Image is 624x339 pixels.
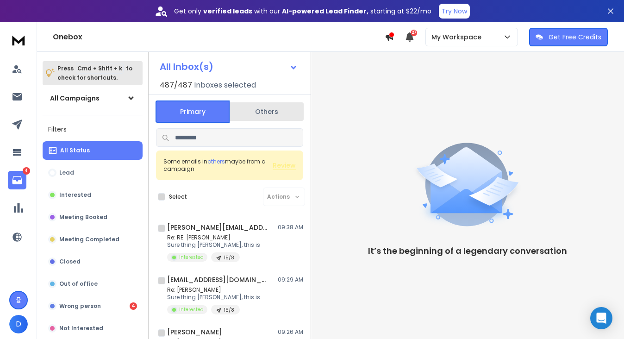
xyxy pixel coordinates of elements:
h3: Filters [43,123,143,136]
strong: AI-powered Lead Finder, [282,6,368,16]
button: All Inbox(s) [152,57,305,76]
p: Sure thing [PERSON_NAME], this is [167,294,260,301]
button: Review [273,161,296,170]
p: Out of office [59,280,98,288]
button: Try Now [439,4,470,19]
p: My Workspace [431,32,485,42]
div: 4 [130,302,137,310]
p: 15/8 [224,307,234,314]
h1: All Campaigns [50,94,100,103]
h3: Inboxes selected [194,80,256,91]
p: Meeting Completed [59,236,119,243]
img: logo [9,31,28,49]
label: Select [169,193,187,201]
button: All Status [43,141,143,160]
div: Some emails in maybe from a campaign [163,158,273,173]
span: others [207,157,225,165]
p: Interested [179,306,204,313]
p: Interested [179,254,204,261]
button: Primary [156,100,230,123]
p: Get Free Credits [549,32,601,42]
p: Try Now [442,6,467,16]
p: Re: [PERSON_NAME] [167,286,260,294]
p: Interested [59,191,91,199]
p: Closed [59,258,81,265]
p: It’s the beginning of a legendary conversation [368,245,567,257]
h1: Onebox [53,31,385,43]
p: Sure thing [PERSON_NAME], this is [167,241,260,249]
button: Not Interested [43,319,143,338]
button: Interested [43,186,143,204]
button: Get Free Credits [529,28,608,46]
p: Not Interested [59,325,103,332]
span: 487 / 487 [160,80,192,91]
p: Lead [59,169,74,176]
p: Wrong person [59,302,101,310]
p: Re: RE: [PERSON_NAME] [167,234,260,241]
button: Meeting Completed [43,230,143,249]
a: 4 [8,171,26,189]
h1: [EMAIL_ADDRESS][DOMAIN_NAME] [167,275,269,284]
button: D [9,315,28,333]
p: Get only with our starting at $22/mo [174,6,431,16]
h1: [PERSON_NAME] [167,327,222,337]
button: Out of office [43,275,143,293]
span: Cmd + Shift + k [76,63,124,74]
button: All Campaigns [43,89,143,107]
strong: verified leads [203,6,252,16]
p: All Status [60,147,90,154]
p: 4 [23,167,30,175]
p: 09:26 AM [278,328,303,336]
button: Lead [43,163,143,182]
h1: All Inbox(s) [160,62,213,71]
button: Others [230,101,304,122]
p: 09:29 AM [278,276,303,283]
div: Open Intercom Messenger [590,307,612,329]
button: Meeting Booked [43,208,143,226]
p: Meeting Booked [59,213,107,221]
h1: [PERSON_NAME][EMAIL_ADDRESS][DOMAIN_NAME] [167,223,269,232]
span: 27 [411,30,417,36]
button: Wrong person4 [43,297,143,315]
button: Closed [43,252,143,271]
p: Press to check for shortcuts. [57,64,132,82]
p: 09:38 AM [278,224,303,231]
p: 15/8 [224,254,234,261]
